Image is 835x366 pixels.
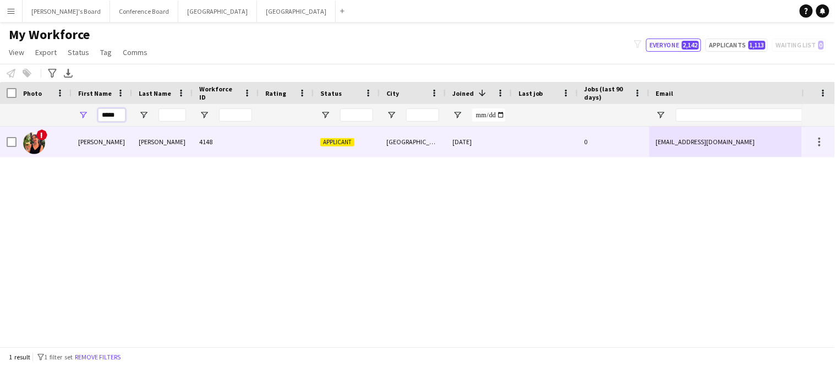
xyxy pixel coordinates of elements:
div: [PERSON_NAME] [72,127,132,157]
button: [GEOGRAPHIC_DATA] [257,1,336,22]
app-action-btn: Export XLSX [62,67,75,80]
div: 4148 [193,127,259,157]
button: [PERSON_NAME]'s Board [23,1,110,22]
a: Export [31,45,61,59]
button: Open Filter Menu [139,110,149,120]
span: Email [656,89,674,97]
input: City Filter Input [406,108,439,122]
app-action-btn: Advanced filters [46,67,59,80]
a: Tag [96,45,116,59]
span: Status [68,47,89,57]
span: View [9,47,24,57]
input: Joined Filter Input [472,108,505,122]
img: Kasey Dey [23,132,45,154]
div: [DATE] [446,127,512,157]
span: Workforce ID [199,85,239,101]
button: Open Filter Menu [452,110,462,120]
span: Jobs (last 90 days) [585,85,630,101]
div: [PERSON_NAME] [132,127,193,157]
span: 1 filter set [44,353,73,361]
a: Comms [118,45,152,59]
span: First Name [78,89,112,97]
input: Workforce ID Filter Input [219,108,252,122]
span: Applicant [320,138,354,146]
button: Everyone2,142 [646,39,701,52]
span: ! [36,129,47,140]
span: My Workforce [9,26,90,43]
button: [GEOGRAPHIC_DATA] [178,1,257,22]
span: Last Name [139,89,171,97]
button: Open Filter Menu [199,110,209,120]
button: Remove filters [73,351,123,363]
span: Status [320,89,342,97]
button: Open Filter Menu [320,110,330,120]
span: Joined [452,89,474,97]
div: 0 [578,127,650,157]
button: Applicants1,113 [706,39,768,52]
span: City [386,89,399,97]
span: Rating [265,89,286,97]
span: Last job [519,89,543,97]
span: 2,142 [682,41,699,50]
button: Open Filter Menu [656,110,666,120]
span: 1,113 [749,41,766,50]
span: Tag [100,47,112,57]
a: View [4,45,29,59]
button: Open Filter Menu [386,110,396,120]
input: Last Name Filter Input [159,108,186,122]
div: [GEOGRAPHIC_DATA] [380,127,446,157]
span: Photo [23,89,42,97]
button: Conference Board [110,1,178,22]
input: First Name Filter Input [98,108,125,122]
a: Status [63,45,94,59]
button: Open Filter Menu [78,110,88,120]
input: Status Filter Input [340,108,373,122]
span: Comms [123,47,148,57]
span: Export [35,47,57,57]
